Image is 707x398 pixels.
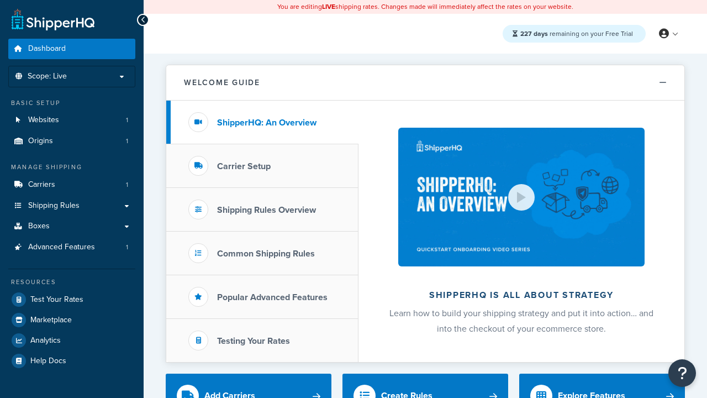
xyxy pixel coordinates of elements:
[8,175,135,195] a: Carriers1
[8,39,135,59] a: Dashboard
[217,161,271,171] h3: Carrier Setup
[126,116,128,125] span: 1
[8,110,135,130] a: Websites1
[520,29,548,39] strong: 227 days
[389,307,653,335] span: Learn how to build your shipping strategy and put it into action… and into the checkout of your e...
[30,336,61,345] span: Analytics
[8,110,135,130] li: Websites
[8,216,135,237] a: Boxes
[8,310,135,330] a: Marketplace
[28,222,50,231] span: Boxes
[28,44,66,54] span: Dashboard
[30,316,72,325] span: Marketplace
[8,131,135,151] a: Origins1
[8,163,135,172] div: Manage Shipping
[8,175,135,195] li: Carriers
[520,29,633,39] span: remaining on your Free Trial
[166,65,684,101] button: Welcome Guide
[8,98,135,108] div: Basic Setup
[28,116,59,125] span: Websites
[28,243,95,252] span: Advanced Features
[8,290,135,310] a: Test Your Rates
[322,2,335,12] b: LIVE
[398,128,645,266] img: ShipperHQ is all about strategy
[8,331,135,350] a: Analytics
[28,137,53,146] span: Origins
[217,336,290,346] h3: Testing Your Rates
[217,292,328,302] h3: Popular Advanced Features
[8,237,135,258] li: Advanced Features
[217,118,316,128] h3: ShipperHQ: An Overview
[388,290,655,300] h2: ShipperHQ is all about strategy
[126,243,128,252] span: 1
[28,180,55,190] span: Carriers
[8,237,135,258] a: Advanced Features1
[217,249,315,259] h3: Common Shipping Rules
[8,277,135,287] div: Resources
[8,351,135,371] a: Help Docs
[30,357,66,366] span: Help Docs
[28,201,80,211] span: Shipping Rules
[30,295,83,305] span: Test Your Rates
[217,205,316,215] h3: Shipping Rules Overview
[184,78,260,87] h2: Welcome Guide
[126,137,128,146] span: 1
[8,196,135,216] a: Shipping Rules
[8,131,135,151] li: Origins
[668,359,696,387] button: Open Resource Center
[28,72,67,81] span: Scope: Live
[126,180,128,190] span: 1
